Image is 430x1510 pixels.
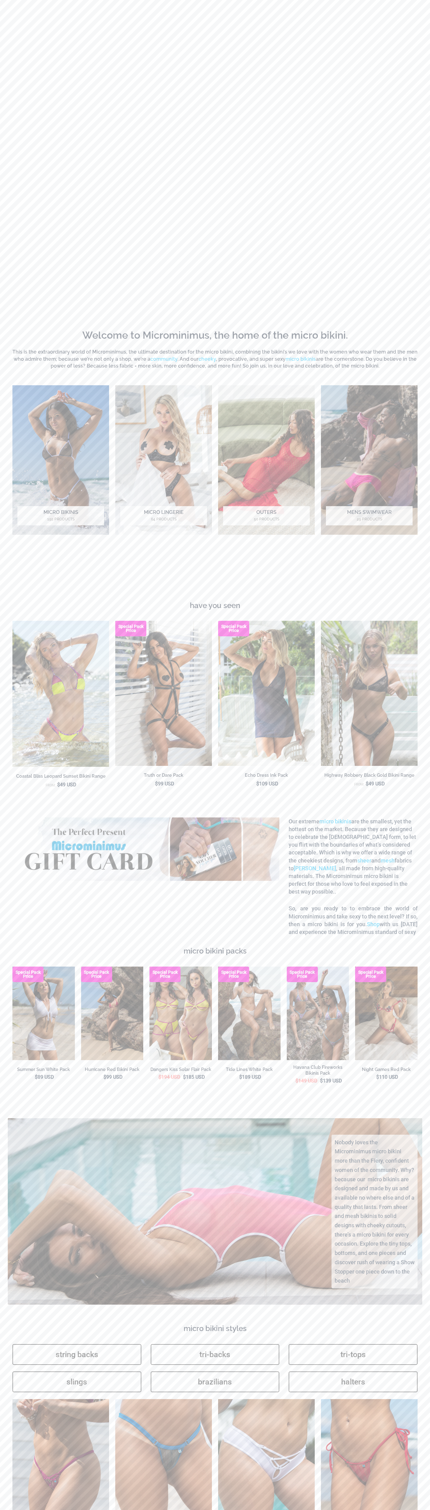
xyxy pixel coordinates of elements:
[357,857,371,864] a: sheer
[12,551,418,598] iframe: TrustedSite Certified
[12,1344,141,1365] a: string backs
[295,1078,298,1084] span: $
[120,516,207,522] mark: 64 Products
[81,967,144,1060] a: Hurricane Red 3277 Tri Top 4277 Thong Bottom 05 Hurricane Red 3277 Tri Top 4277 Thong Bottom 06Hu...
[321,621,418,766] a: Highway Robbery Black Gold 359 Clip Top 439 Clip Bottom 01v2Highway Robbery Black Gold 359 Clip T...
[12,349,418,369] h6: This is the extraordinary world of Microminimus, the ultimate destination for the micro bikini, c...
[158,1074,161,1080] span: $
[12,773,109,779] h2: Coastal Bliss Leopard Sunset Bikini Range
[149,1067,212,1073] a: Dangers Kiss Solar Flair Pack
[115,772,212,780] a: Truth or Dare Pack
[239,1074,242,1080] span: $
[287,970,318,978] b: Special Pack Price
[81,1067,144,1073] a: Hurricane Red Bikini Pack
[218,621,315,766] img: Echo Ink 5671 Dress 682 Thong 07
[287,1064,349,1076] a: Havana Club Fireworks Bikinis Pack
[326,506,413,525] h2: Mens Swimwear
[239,1074,261,1080] bdi: 189 USD
[120,506,207,525] h2: Micro Lingerie
[321,385,418,535] img: Mens Swimwear
[149,970,181,978] b: Special Pack Price
[218,967,281,1060] img: Tide Lines White 350 Halter Top 470 Thong 05
[335,1138,414,1285] p: Nobody loves the Microminimus micro bikini more than the Fiery, confident women of the community....
[12,817,279,881] img: Gift Card Banner 1680
[381,857,395,864] a: mesh
[355,967,418,1060] a: Night Games Red 1133 Bralette 6133 Thong 04 Night Games Red 1133 Bralette 6133 Thong 06Night Game...
[149,967,212,1060] a: Dangers kiss Solar Flair Pack Dangers Kiss Solar Flair 1060 Bra 6060 Thong 1760 Garter 03Dangers ...
[12,1067,75,1073] a: Summer Sun White Pack
[115,621,212,766] img: Truth or Dare Black 1905 Bodysuit 611 Micro 07
[12,967,75,1060] img: Summer Sun White 9116 Top 522 Skirt 08
[289,904,418,936] p: So, are you ready to to embrace the world of Microminimus and take sexy to the next level? If so,...
[294,865,336,872] a: [PERSON_NAME]
[367,921,380,927] a: Shop
[223,506,310,525] h2: Outers
[218,772,315,778] h2: Echo Dress Ink Pack
[320,1078,323,1084] span: $
[218,967,281,1060] a: Tide Lines White 350 Halter Top 470 Thong 05 Tide Lines White 350 Halter Top 470 Thong 03Tide Lin...
[12,385,109,535] img: Micro Bikinis
[376,1074,398,1080] bdi: 110 USD
[289,1371,418,1392] a: halters
[289,1344,418,1365] a: tri-tops
[103,1074,122,1080] bdi: 99 USD
[321,772,418,780] a: Highway Robbery Black Gold Bikini Range
[155,781,158,787] span: $
[12,621,109,767] a: Coastal Bliss Leopard Sunset 3171 Tri Top 4371 Thong Bikini 06Coastal Bliss Leopard Sunset 3171 T...
[158,1074,180,1080] bdi: 194 USD
[12,621,109,767] img: Coastal Bliss Leopard Sunset 3171 Tri Top 4371 Thong Bikini 06
[183,1074,186,1080] span: $
[289,817,418,896] p: Our extreme are the smallest, yet the hottest on the market. Because they are designed to celebra...
[321,621,418,766] img: Highway Robbery Black Gold 359 Clip Top 439 Clip Bottom 01v2
[326,516,413,522] mark: 29 Products
[295,1078,317,1084] bdi: 149 USD
[57,782,76,788] bdi: 49 USD
[287,967,349,1060] a: Bikini Pack Havana Club Fireworks 312 Tri Top 451 Thong 05Havana Club Fireworks 312 Tri Top 451 T...
[150,356,177,362] a: community
[376,1074,379,1080] span: $
[115,772,212,778] h2: Truth or Dare Pack
[115,385,212,535] img: Micro Lingerie
[12,329,418,342] h2: Welcome to Microminimus, the home of the micro bikini.
[354,782,364,786] span: From:
[286,356,316,362] a: micro bikinis
[17,506,104,525] h2: Micro Bikinis
[355,1067,418,1073] a: Night Games Red Pack
[81,970,112,978] b: Special Pack Price
[12,385,109,535] a: Visit product category Micro Bikinis
[35,1074,38,1080] span: $
[218,385,315,535] a: Visit product category Outers
[319,818,351,825] a: micro bikinis
[57,782,60,788] span: $
[151,1371,280,1392] a: brazilians
[151,1344,280,1365] a: tri-backs
[12,1371,141,1392] a: slings
[321,385,418,535] a: Visit product category Mens Swimwear
[12,773,109,781] a: Coastal Bliss Leopard Sunset Bikini Range
[218,970,249,978] b: Special Pack Price
[366,781,368,787] span: $
[218,621,315,766] a: Echo Ink 5671 Dress 682 Thong 07 Echo Ink 5671 Dress 682 Thong 08Echo Ink 5671 Dress 682 Thong 08
[223,516,310,522] mark: 50 Products
[366,781,385,787] bdi: 49 USD
[12,967,75,1060] a: Summer Sun White 9116 Top 522 Skirt 08 Summer Sun White 9116 Top 522 Skirt 10Summer Sun White 911...
[46,783,56,787] span: From:
[12,601,418,610] h4: have you seen
[256,781,259,787] span: $
[320,1078,342,1084] bdi: 139 USD
[12,1324,418,1333] h4: micro bikini styles
[103,1074,106,1080] span: $
[218,385,315,535] img: Outers
[81,967,144,1060] img: Hurricane Red 3277 Tri Top 4277 Thong Bottom 05
[199,356,216,362] a: cheeky
[287,967,349,1060] img: Bikini Pack
[149,967,212,1060] img: Dangers kiss Solar Flair Pack
[12,970,43,978] b: Special Pack Price
[218,1067,281,1073] a: Tide Lines White Pack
